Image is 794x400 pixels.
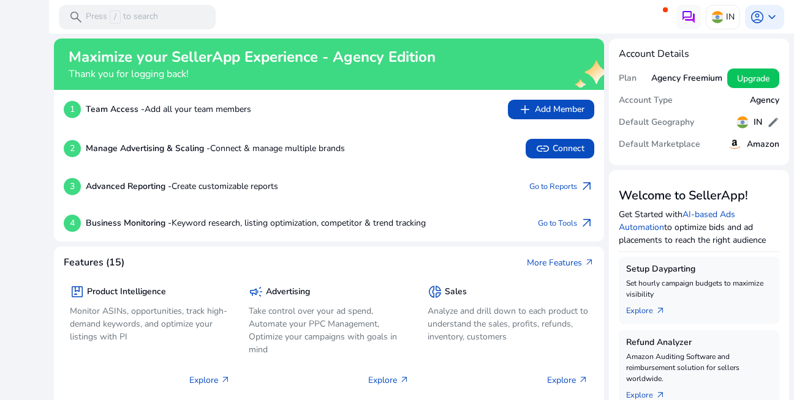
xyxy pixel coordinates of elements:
[86,10,158,24] p: Press to search
[538,215,594,232] a: Go to Toolsarrow_outward
[527,256,594,269] a: More Featuresarrow_outward
[399,375,409,385] span: arrow_outward
[69,48,436,66] h2: Maximize your SellerApp Experience - Agency Edition
[656,306,665,316] span: arrow_outward
[619,95,673,106] h5: Account Type
[626,351,772,384] p: Amazon Auditing Software and reimbursement solution for sellers worldwide.
[87,287,166,297] h5: Product Intelligence
[64,140,81,157] p: 2
[619,188,779,203] h3: Welcome to SellerApp!
[86,103,251,116] p: Add all your team members
[86,180,278,193] p: Create customizable reports
[518,102,532,117] span: add
[110,10,121,24] span: /
[619,139,700,150] h5: Default Marketplace
[727,69,779,88] button: Upgrade
[221,375,230,385] span: arrow_outward
[86,142,345,155] p: Connect & manage multiple brands
[619,48,779,60] h4: Account Details
[580,179,594,194] span: arrow_outward
[69,69,436,80] h4: Thank you for logging back!
[619,73,637,84] h5: Plan
[249,305,409,356] p: Take control over your ad spend, Automate your PPC Management, Optimize your campaigns with goals...
[86,103,145,115] b: Team Access -
[626,338,772,348] h5: Refund Analyzer
[754,117,762,128] h5: IN
[626,300,675,317] a: Explorearrow_outward
[249,284,263,299] span: campaign
[619,117,694,128] h5: Default Geography
[518,102,584,117] span: Add Member
[86,217,426,229] p: Keyword research, listing optimization, competitor & trend tracking
[765,10,779,24] span: keyboard_arrow_down
[428,305,588,343] p: Analyze and drill down to each product to understand the sales, profits, refunds, inventory, cust...
[64,257,124,269] h4: Features (15)
[727,137,742,152] img: amazon.svg
[750,10,765,24] span: account_circle
[266,287,310,297] h5: Advertising
[580,216,594,231] span: arrow_outward
[626,278,772,300] p: Set hourly campaign budgets to maximize visibility
[445,287,467,297] h5: Sales
[656,390,665,400] span: arrow_outward
[86,180,172,192] b: Advanced Reporting -
[767,116,779,128] span: edit
[584,257,594,267] span: arrow_outward
[747,139,779,150] h5: Amazon
[626,264,772,275] h5: Setup Dayparting
[70,284,85,299] span: package
[535,141,584,156] span: Connect
[64,178,81,195] p: 3
[651,73,722,84] h5: Agency Freemium
[86,143,210,154] b: Manage Advertising & Scaling -
[737,72,769,85] span: Upgrade
[578,375,588,385] span: arrow_outward
[619,208,779,246] p: Get Started with to optimize bids and ad placements to reach the right audience
[547,374,588,387] p: Explore
[619,209,735,233] a: AI-based Ads Automation
[428,284,442,299] span: donut_small
[526,139,594,158] button: linkConnect
[86,217,172,229] b: Business Monitoring -
[529,178,594,195] a: Go to Reportsarrow_outward
[711,11,724,23] img: in.svg
[69,10,83,24] span: search
[726,6,735,28] p: IN
[70,305,230,343] p: Monitor ASINs, opportunities, track high-demand keywords, and optimize your listings with PI
[750,95,779,106] h5: Agency
[64,101,81,118] p: 1
[508,100,594,119] button: addAdd Member
[368,374,409,387] p: Explore
[189,374,230,387] p: Explore
[535,141,550,156] span: link
[64,215,81,232] p: 4
[736,116,749,128] img: in.svg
